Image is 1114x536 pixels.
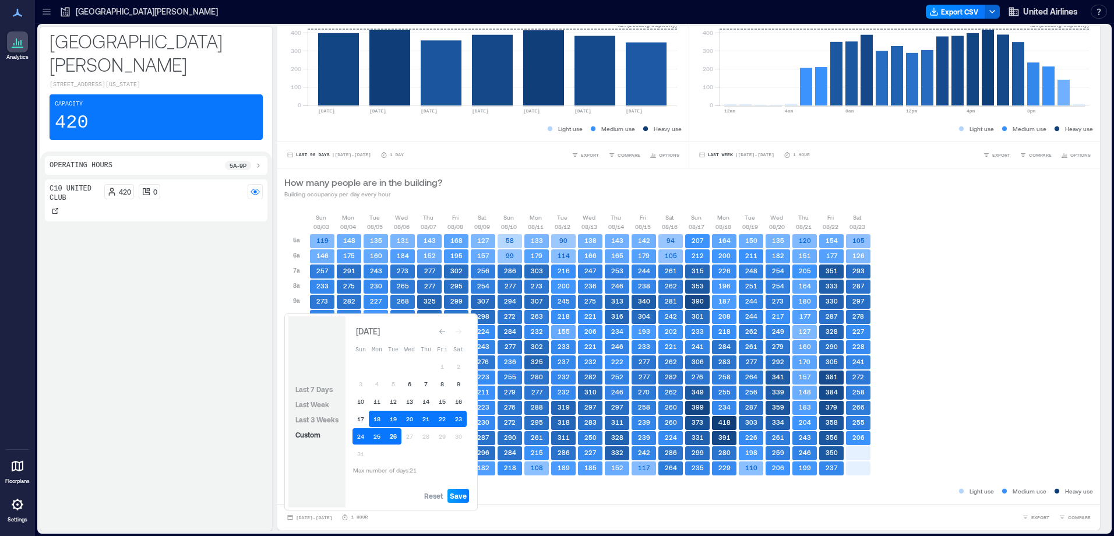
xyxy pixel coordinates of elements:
[1068,514,1091,521] span: COMPARE
[397,267,408,274] text: 273
[826,267,838,274] text: 351
[718,297,731,305] text: 187
[478,213,486,222] p: Sat
[291,83,301,90] tspan: 100
[477,297,489,305] text: 307
[826,252,838,259] text: 177
[559,237,567,244] text: 90
[450,282,463,290] text: 295
[395,213,408,222] p: Wed
[558,312,570,320] text: 218
[611,267,623,274] text: 253
[343,267,355,274] text: 291
[477,312,489,320] text: 298
[626,108,643,114] text: [DATE]
[696,149,777,161] button: Last Week |[DATE]-[DATE]
[370,282,382,290] text: 230
[611,282,623,290] text: 246
[385,428,401,445] button: 26
[852,297,865,305] text: 297
[370,297,382,305] text: 227
[796,222,812,231] p: 08/21
[504,312,516,320] text: 272
[313,222,329,231] p: 08/03
[638,312,650,320] text: 304
[852,237,865,244] text: 105
[450,252,463,259] text: 195
[638,297,650,305] text: 340
[352,393,369,410] button: 10
[153,187,157,196] p: 0
[316,213,326,222] p: Sun
[581,151,599,158] span: EXPORT
[434,411,450,427] button: 22
[852,252,865,259] text: 126
[691,213,701,222] p: Sun
[424,237,436,244] text: 143
[530,213,542,222] p: Mon
[772,327,784,335] text: 249
[531,297,543,305] text: 307
[1020,512,1052,523] button: EXPORT
[584,327,597,335] text: 206
[450,491,467,500] span: Save
[293,412,341,426] button: Last 3 Weeks
[418,393,434,410] button: 14
[569,149,601,161] button: EXPORT
[584,297,596,305] text: 275
[638,267,650,274] text: 244
[50,29,263,76] p: [GEOGRAPHIC_DATA][PERSON_NAME]
[967,108,975,114] text: 4pm
[230,161,246,170] p: 5a - 9p
[770,213,783,222] p: Wed
[558,297,570,305] text: 245
[718,312,731,320] text: 208
[352,341,369,357] th: Sunday
[692,312,704,320] text: 301
[558,282,570,290] text: 200
[667,237,675,244] text: 94
[450,237,463,244] text: 168
[1065,124,1093,133] p: Heavy use
[665,297,677,305] text: 281
[845,108,854,114] text: 8am
[852,327,865,335] text: 227
[665,312,677,320] text: 242
[450,267,463,274] text: 302
[401,376,418,392] button: 6
[852,282,865,290] text: 287
[665,267,677,274] text: 261
[826,327,838,335] text: 328
[826,282,838,290] text: 333
[385,341,401,357] th: Tuesday
[717,213,729,222] p: Mon
[692,327,704,335] text: 233
[3,28,32,64] a: Analytics
[504,297,516,305] text: 294
[397,237,409,244] text: 131
[370,267,382,274] text: 243
[557,213,567,222] p: Tue
[284,175,442,189] p: How many people are in the building?
[352,325,383,338] div: [DATE]
[1023,6,1078,17] span: United Airlines
[692,297,704,305] text: 390
[611,297,623,305] text: 313
[401,411,418,427] button: 20
[849,222,865,231] p: 08/23
[823,222,838,231] p: 08/22
[397,252,409,259] text: 184
[611,213,621,222] p: Thu
[316,267,329,274] text: 257
[583,213,595,222] p: Wed
[352,411,369,427] button: 17
[1059,149,1093,161] button: OPTIONS
[638,237,650,244] text: 142
[702,83,713,90] tspan: 100
[504,327,516,335] text: 284
[418,411,434,427] button: 21
[504,267,516,274] text: 286
[584,237,597,244] text: 138
[584,252,597,259] text: 166
[370,312,382,320] text: 198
